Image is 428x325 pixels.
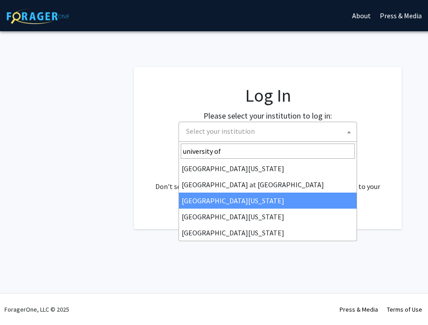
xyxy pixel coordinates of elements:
img: ForagerOne Logo [7,8,69,24]
a: Terms of Use [387,305,422,313]
div: ForagerOne, LLC © 2025 [4,294,69,325]
span: Select your institution [183,122,357,140]
li: [GEOGRAPHIC_DATA][US_STATE] [179,225,357,241]
li: [GEOGRAPHIC_DATA] at [GEOGRAPHIC_DATA] [179,177,357,193]
iframe: Chat [7,285,38,318]
li: [GEOGRAPHIC_DATA][US_STATE] [179,193,357,209]
h1: Log In [152,85,384,106]
input: Search [181,144,355,159]
label: Please select your institution to log in: [204,110,332,122]
span: Select your institution [186,127,255,136]
li: [GEOGRAPHIC_DATA][US_STATE] [179,160,357,177]
a: Press & Media [340,305,378,313]
div: No account? . Don't see your institution? about bringing ForagerOne to your institution. [152,160,384,202]
li: [GEOGRAPHIC_DATA][US_STATE] [179,209,357,225]
span: Select your institution [179,122,357,142]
